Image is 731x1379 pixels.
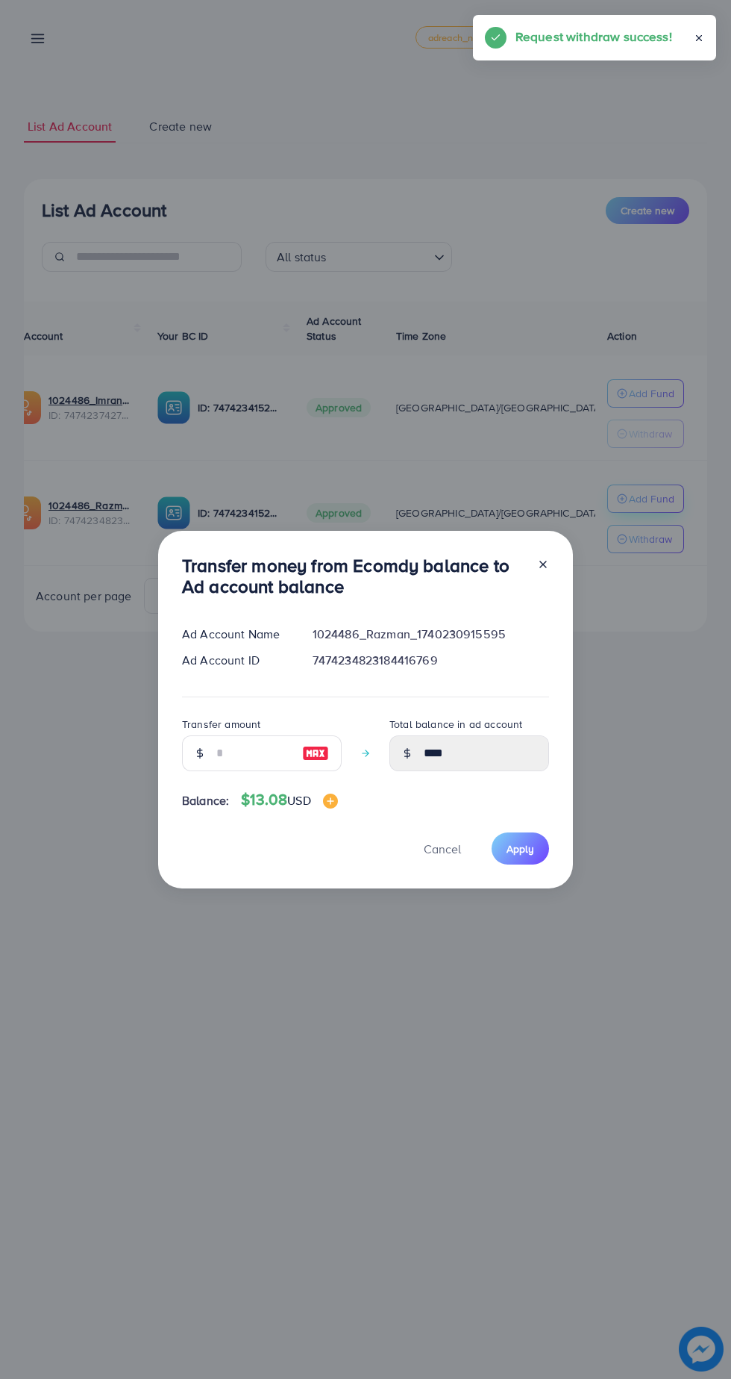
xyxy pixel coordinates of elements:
[405,832,480,865] button: Cancel
[182,792,229,809] span: Balance:
[389,717,522,732] label: Total balance in ad account
[301,626,561,643] div: 1024486_Razman_1740230915595
[424,841,461,857] span: Cancel
[182,717,260,732] label: Transfer amount
[301,652,561,669] div: 7474234823184416769
[506,841,534,856] span: Apply
[170,626,301,643] div: Ad Account Name
[241,791,337,809] h4: $13.08
[515,27,672,46] h5: Request withdraw success!
[170,652,301,669] div: Ad Account ID
[287,792,310,809] span: USD
[492,832,549,865] button: Apply
[323,794,338,809] img: image
[302,744,329,762] img: image
[182,555,525,598] h3: Transfer money from Ecomdy balance to Ad account balance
